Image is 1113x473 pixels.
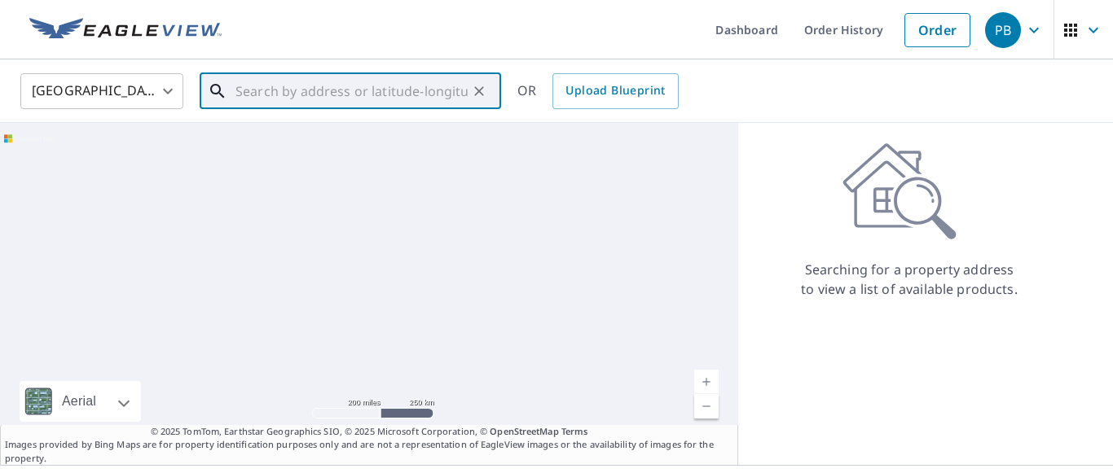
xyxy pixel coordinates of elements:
div: [GEOGRAPHIC_DATA] [20,68,183,114]
div: PB [985,12,1021,48]
a: Current Level 5, Zoom In [694,370,719,394]
button: Clear [468,80,491,103]
a: Order [904,13,970,47]
a: OpenStreetMap [490,425,558,437]
a: Current Level 5, Zoom Out [694,394,719,418]
a: Upload Blueprint [552,73,678,109]
div: Aerial [57,381,101,422]
div: OR [517,73,679,109]
span: © 2025 TomTom, Earthstar Geographics SIO, © 2025 Microsoft Corporation, © [151,425,588,439]
span: Upload Blueprint [565,81,665,101]
div: Aerial [20,381,141,422]
input: Search by address or latitude-longitude [235,68,468,114]
p: Searching for a property address to view a list of available products. [800,260,1018,299]
img: EV Logo [29,18,222,42]
a: Terms [561,425,588,437]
